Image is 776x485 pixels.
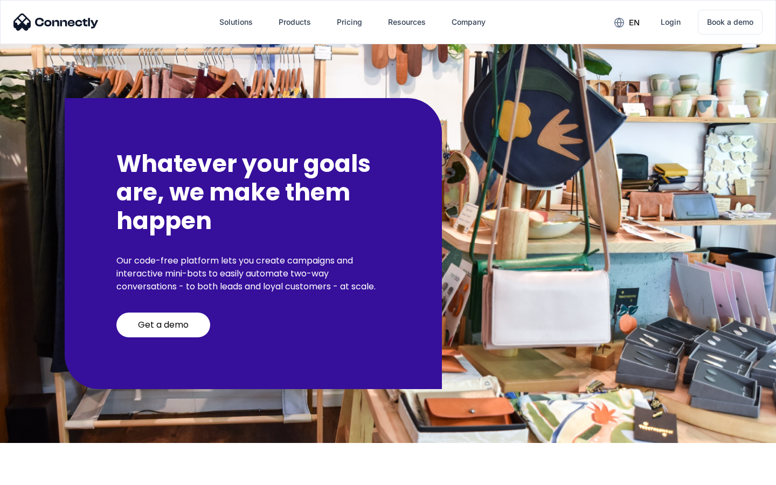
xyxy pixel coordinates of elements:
[629,15,640,30] div: en
[13,13,99,31] img: Connectly Logo
[388,15,426,30] div: Resources
[116,150,390,235] h2: Whatever your goals are, we make them happen
[116,313,210,337] a: Get a demo
[337,15,362,30] div: Pricing
[328,9,371,35] a: Pricing
[219,15,253,30] div: Solutions
[22,466,65,481] ul: Language list
[698,10,763,34] a: Book a demo
[116,254,390,293] p: Our code-free platform lets you create campaigns and interactive mini-bots to easily automate two...
[279,15,311,30] div: Products
[652,9,689,35] a: Login
[138,320,189,330] div: Get a demo
[661,15,681,30] div: Login
[11,466,65,481] aside: Language selected: English
[452,15,486,30] div: Company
